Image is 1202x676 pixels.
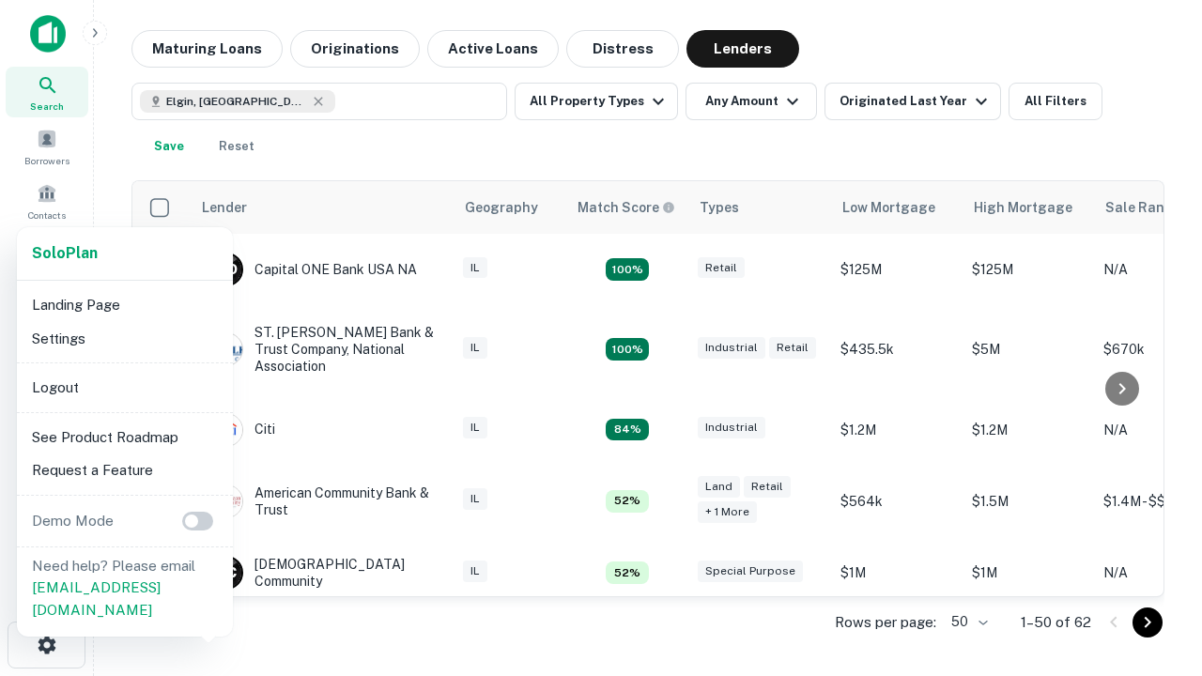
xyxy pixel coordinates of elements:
[24,322,225,356] li: Settings
[24,371,225,405] li: Logout
[24,453,225,487] li: Request a Feature
[32,244,98,262] strong: Solo Plan
[32,555,218,622] p: Need help? Please email
[1108,526,1202,616] iframe: Chat Widget
[24,288,225,322] li: Landing Page
[32,242,98,265] a: SoloPlan
[32,579,161,618] a: [EMAIL_ADDRESS][DOMAIN_NAME]
[24,510,121,532] p: Demo Mode
[24,421,225,454] li: See Product Roadmap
